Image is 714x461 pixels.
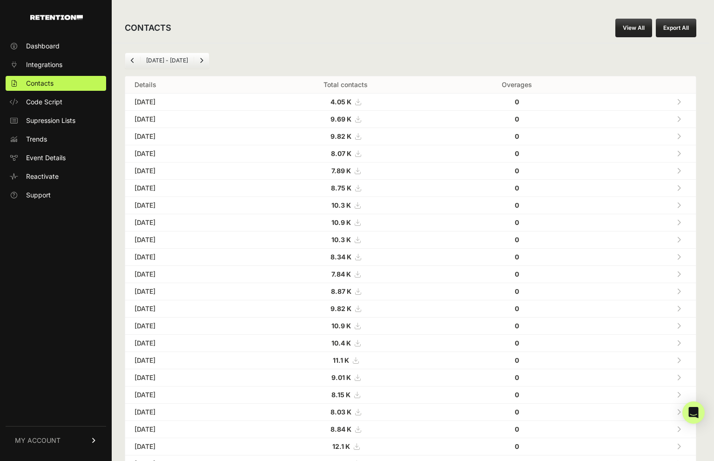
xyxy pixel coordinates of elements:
[331,391,350,399] strong: 8.15 K
[6,426,106,454] a: MY ACCOUNT
[332,442,350,450] strong: 12.1 K
[515,132,519,140] strong: 0
[515,201,519,209] strong: 0
[515,115,519,123] strong: 0
[331,270,351,278] strong: 7.84 K
[515,373,519,381] strong: 0
[330,408,351,416] strong: 8.03 K
[330,115,361,123] a: 9.69 K
[125,111,249,128] td: [DATE]
[125,128,249,145] td: [DATE]
[615,19,652,37] a: View All
[125,266,249,283] td: [DATE]
[125,180,249,197] td: [DATE]
[125,214,249,231] td: [DATE]
[331,167,360,175] a: 7.89 K
[515,322,519,330] strong: 0
[6,57,106,72] a: Integrations
[125,352,249,369] td: [DATE]
[331,270,360,278] a: 7.84 K
[125,318,249,335] td: [DATE]
[15,436,61,445] span: MY ACCOUNT
[125,21,171,34] h2: CONTACTS
[125,300,249,318] td: [DATE]
[331,201,351,209] strong: 10.3 K
[442,76,592,94] th: Overages
[331,339,351,347] strong: 10.4 K
[26,190,51,200] span: Support
[515,149,519,157] strong: 0
[125,163,249,180] td: [DATE]
[6,95,106,109] a: Code Script
[26,116,75,125] span: Supression Lists
[330,425,351,433] strong: 8.84 K
[330,132,351,140] strong: 9.82 K
[331,218,360,226] a: 10.9 K
[26,135,47,144] span: Trends
[194,53,209,68] a: Next
[515,305,519,312] strong: 0
[330,425,361,433] a: 8.84 K
[331,236,351,244] strong: 10.3 K
[331,167,351,175] strong: 7.89 K
[26,172,59,181] span: Reactivate
[6,76,106,91] a: Contacts
[125,53,140,68] a: Previous
[125,145,249,163] td: [DATE]
[332,442,359,450] a: 12.1 K
[331,339,360,347] a: 10.4 K
[515,184,519,192] strong: 0
[333,356,349,364] strong: 11.1 K
[331,184,351,192] strong: 8.75 K
[331,149,361,157] a: 8.07 K
[331,218,351,226] strong: 10.9 K
[125,249,249,266] td: [DATE]
[125,283,249,300] td: [DATE]
[26,153,66,163] span: Event Details
[125,438,249,455] td: [DATE]
[515,253,519,261] strong: 0
[331,184,361,192] a: 8.75 K
[6,132,106,147] a: Trends
[331,373,351,381] strong: 9.01 K
[331,322,360,330] a: 10.9 K
[515,218,519,226] strong: 0
[515,98,519,106] strong: 0
[515,236,519,244] strong: 0
[26,97,62,107] span: Code Script
[125,335,249,352] td: [DATE]
[682,401,705,424] div: Open Intercom Messenger
[515,425,519,433] strong: 0
[515,270,519,278] strong: 0
[331,373,360,381] a: 9.01 K
[515,408,519,416] strong: 0
[6,39,106,54] a: Dashboard
[26,41,60,51] span: Dashboard
[125,386,249,404] td: [DATE]
[330,98,351,106] strong: 4.05 K
[6,188,106,203] a: Support
[515,287,519,295] strong: 0
[330,115,351,123] strong: 9.69 K
[26,79,54,88] span: Contacts
[515,391,519,399] strong: 0
[140,57,194,64] li: [DATE] - [DATE]
[125,94,249,111] td: [DATE]
[331,287,361,295] a: 8.87 K
[330,253,351,261] strong: 8.34 K
[515,356,519,364] strong: 0
[333,356,358,364] a: 11.1 K
[26,60,62,69] span: Integrations
[125,197,249,214] td: [DATE]
[6,150,106,165] a: Event Details
[125,421,249,438] td: [DATE]
[30,15,83,20] img: Retention.com
[331,287,351,295] strong: 8.87 K
[515,167,519,175] strong: 0
[330,305,351,312] strong: 9.82 K
[515,442,519,450] strong: 0
[656,19,696,37] button: Export All
[330,408,361,416] a: 8.03 K
[6,113,106,128] a: Supression Lists
[331,322,351,330] strong: 10.9 K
